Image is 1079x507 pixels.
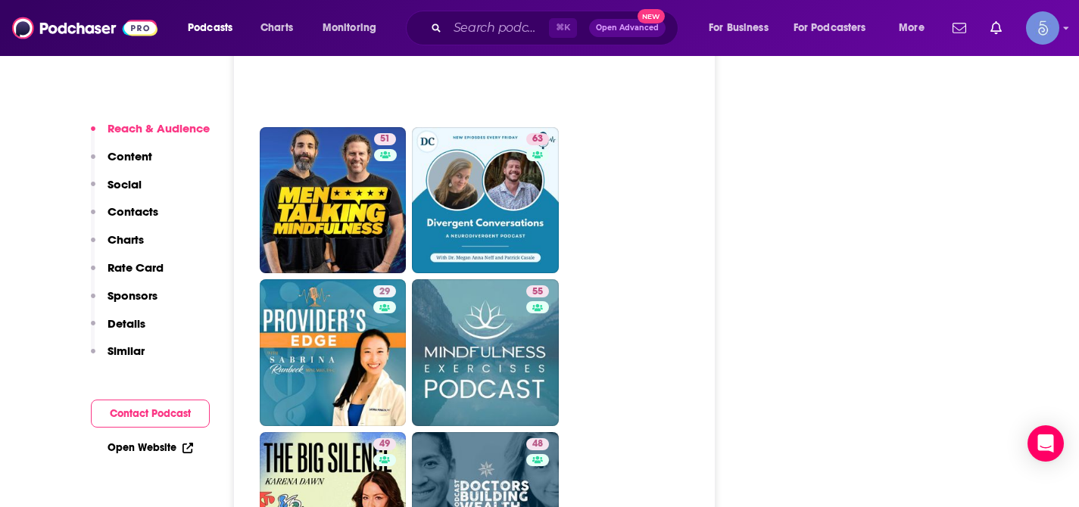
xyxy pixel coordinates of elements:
p: Content [108,149,152,163]
button: Contacts [91,204,158,232]
button: Contact Podcast [91,400,210,428]
p: Sponsors [108,288,157,303]
p: Rate Card [108,260,164,275]
a: 55 [526,285,549,297]
button: Social [91,177,142,205]
span: Monitoring [323,17,376,39]
div: Open Intercom Messenger [1028,425,1064,462]
a: Show notifications dropdown [946,15,972,41]
a: 48 [526,438,549,450]
div: Search podcasts, credits, & more... [420,11,693,45]
span: Logged in as Spiral5-G1 [1026,11,1059,45]
a: 55 [412,279,559,426]
a: Open Website [108,441,193,454]
button: Charts [91,232,144,260]
span: New [638,9,665,23]
a: 63 [526,133,549,145]
p: Charts [108,232,144,247]
a: Charts [251,16,302,40]
button: Reach & Audience [91,121,210,149]
button: Similar [91,344,145,372]
button: open menu [177,16,252,40]
input: Search podcasts, credits, & more... [448,16,549,40]
img: User Profile [1026,11,1059,45]
a: 51 [374,133,396,145]
a: 63 [412,127,559,274]
a: 29 [260,279,407,426]
span: ⌘ K [549,18,577,38]
span: 55 [532,285,543,300]
p: Similar [108,344,145,358]
span: More [899,17,925,39]
span: Open Advanced [596,24,659,32]
a: 51 [260,127,407,274]
span: 48 [532,437,543,452]
button: open menu [784,16,888,40]
button: open menu [698,16,787,40]
a: Show notifications dropdown [984,15,1008,41]
span: 63 [532,132,543,147]
span: Charts [260,17,293,39]
button: open menu [312,16,396,40]
a: 49 [373,438,396,450]
p: Reach & Audience [108,121,210,135]
button: Show profile menu [1026,11,1059,45]
button: Rate Card [91,260,164,288]
span: Podcasts [188,17,232,39]
button: Sponsors [91,288,157,316]
p: Contacts [108,204,158,219]
span: 29 [379,285,390,300]
span: 49 [379,437,390,452]
img: Podchaser - Follow, Share and Rate Podcasts [12,14,157,42]
span: For Business [709,17,769,39]
a: 29 [373,285,396,297]
button: Content [91,149,152,177]
span: 51 [380,132,390,147]
p: Details [108,316,145,331]
p: Social [108,177,142,191]
button: Details [91,316,145,344]
button: open menu [888,16,943,40]
span: For Podcasters [794,17,866,39]
button: Open AdvancedNew [589,19,666,37]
